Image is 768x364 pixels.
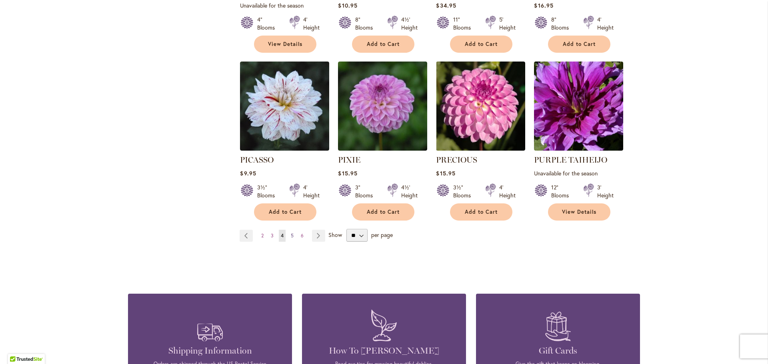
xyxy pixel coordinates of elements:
[453,183,476,199] div: 3½" Blooms
[303,183,320,199] div: 4' Height
[338,62,427,151] img: PIXIE
[436,62,525,151] img: PRECIOUS
[436,155,477,165] a: PRECIOUS
[499,16,516,32] div: 5' Height
[281,233,284,239] span: 4
[254,203,316,221] button: Add to Cart
[534,145,623,152] a: PURPLE TAIHEIJO
[371,231,393,239] span: per page
[338,145,427,152] a: PIXIE
[299,230,306,242] a: 6
[6,336,28,358] iframe: Launch Accessibility Center
[597,16,614,32] div: 4' Height
[551,183,574,199] div: 12" Blooms
[436,145,525,152] a: PRECIOUS
[271,233,274,239] span: 3
[240,155,274,165] a: PICASSO
[453,16,476,32] div: 11" Blooms
[240,62,329,151] img: PICASSO
[269,209,302,215] span: Add to Cart
[338,169,357,177] span: $15.95
[548,36,610,53] button: Add to Cart
[488,345,628,356] h4: Gift Cards
[563,41,596,48] span: Add to Cart
[355,16,378,32] div: 8" Blooms
[257,183,280,199] div: 3½" Blooms
[465,41,498,48] span: Add to Cart
[465,209,498,215] span: Add to Cart
[352,36,414,53] button: Add to Cart
[240,169,256,177] span: $9.95
[548,203,610,221] a: View Details
[328,231,342,239] span: Show
[140,345,280,356] h4: Shipping Information
[301,233,304,239] span: 6
[401,183,418,199] div: 4½' Height
[355,183,378,199] div: 3" Blooms
[269,230,276,242] a: 3
[338,2,357,9] span: $10.95
[562,209,596,215] span: View Details
[401,16,418,32] div: 4½' Height
[450,36,512,53] button: Add to Cart
[268,41,302,48] span: View Details
[450,203,512,221] button: Add to Cart
[534,169,623,177] p: Unavailable for the season
[303,16,320,32] div: 4' Height
[499,183,516,199] div: 4' Height
[289,230,296,242] a: 5
[597,183,614,199] div: 3' Height
[257,16,280,32] div: 4" Blooms
[551,16,574,32] div: 8" Blooms
[240,2,329,9] p: Unavailable for the season
[367,41,400,48] span: Add to Cart
[314,345,454,356] h4: How To [PERSON_NAME]
[261,233,264,239] span: 2
[436,2,456,9] span: $34.95
[367,209,400,215] span: Add to Cart
[254,36,316,53] a: View Details
[534,155,607,165] a: PURPLE TAIHEIJO
[291,233,294,239] span: 5
[534,2,553,9] span: $16.95
[352,203,414,221] button: Add to Cart
[436,169,455,177] span: $15.95
[259,230,266,242] a: 2
[338,155,360,165] a: PIXIE
[240,145,329,152] a: PICASSO
[534,62,623,151] img: PURPLE TAIHEIJO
